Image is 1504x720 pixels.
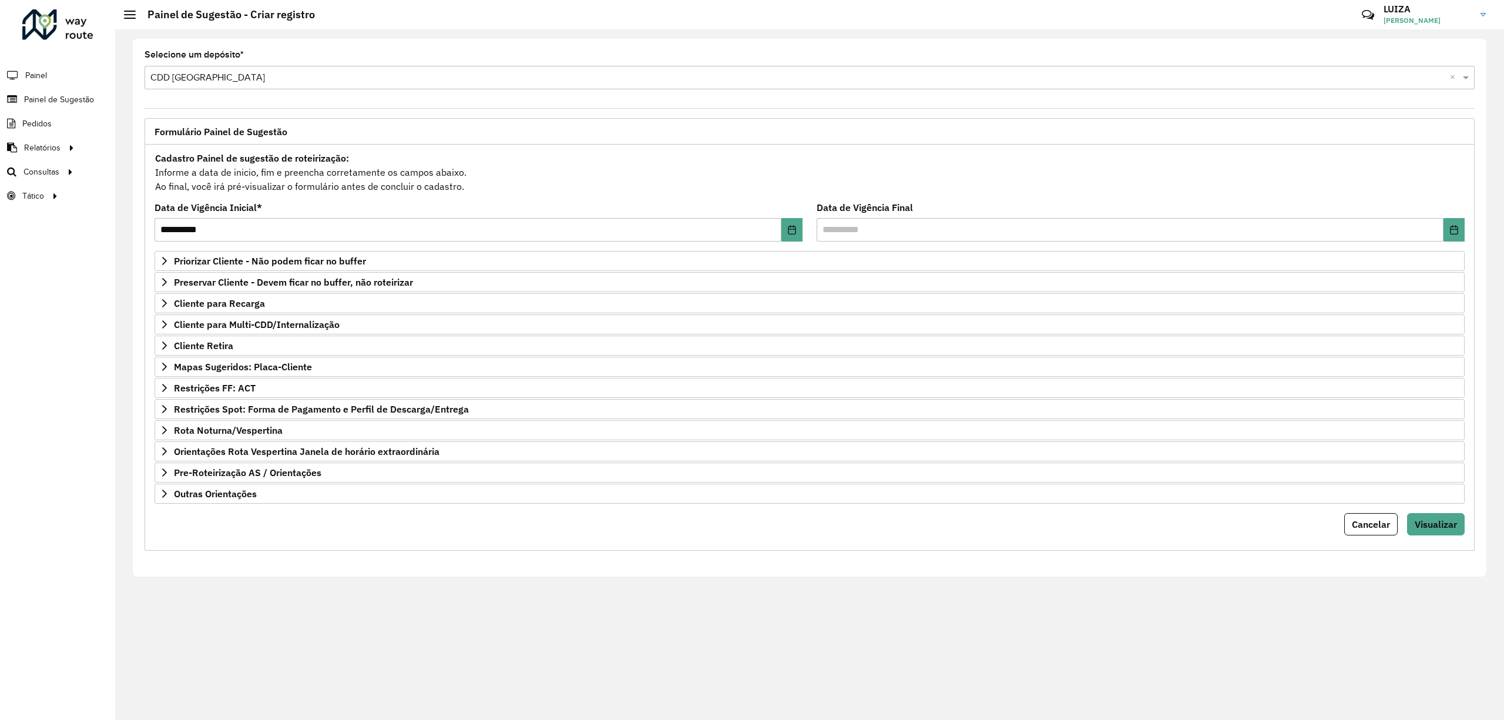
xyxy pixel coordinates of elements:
span: Cliente para Multi-CDD/Internalização [174,320,340,329]
button: Cancelar [1344,513,1398,535]
button: Choose Date [1443,218,1465,242]
a: Rota Noturna/Vespertina [155,420,1465,440]
a: Mapas Sugeridos: Placa-Cliente [155,357,1465,377]
span: Cliente Retira [174,341,233,350]
label: Data de Vigência Final [817,200,913,215]
span: Cancelar [1352,518,1390,530]
h3: LUIZA [1384,4,1472,15]
span: Rota Noturna/Vespertina [174,426,283,435]
span: Orientações Rota Vespertina Janela de horário extraordinária [174,447,439,456]
a: Orientações Rota Vespertina Janela de horário extraordinária [155,441,1465,461]
span: Tático [22,190,44,202]
a: Preservar Cliente - Devem ficar no buffer, não roteirizar [155,272,1465,292]
span: Restrições FF: ACT [174,383,256,393]
span: Clear all [1450,71,1460,85]
a: Pre-Roteirização AS / Orientações [155,463,1465,483]
span: [PERSON_NAME] [1384,15,1472,26]
a: Restrições FF: ACT [155,378,1465,398]
span: Relatórios [24,142,61,154]
a: Contato Rápido [1355,2,1381,28]
h2: Painel de Sugestão - Criar registro [136,8,315,21]
span: Outras Orientações [174,489,257,498]
label: Selecione um depósito [145,48,244,62]
span: Mapas Sugeridos: Placa-Cliente [174,362,312,371]
span: Formulário Painel de Sugestão [155,127,287,136]
a: Cliente para Recarga [155,293,1465,313]
span: Restrições Spot: Forma de Pagamento e Perfil de Descarga/Entrega [174,404,469,414]
a: Priorizar Cliente - Não podem ficar no buffer [155,251,1465,271]
a: Cliente Retira [155,336,1465,356]
button: Choose Date [781,218,803,242]
span: Cliente para Recarga [174,299,265,308]
label: Data de Vigência Inicial [155,200,262,215]
span: Preservar Cliente - Devem ficar no buffer, não roteirizar [174,277,413,287]
span: Visualizar [1415,518,1457,530]
a: Outras Orientações [155,484,1465,504]
span: Pre-Roteirização AS / Orientações [174,468,321,477]
span: Consultas [23,166,59,178]
a: Restrições Spot: Forma de Pagamento e Perfil de Descarga/Entrega [155,399,1465,419]
a: Cliente para Multi-CDD/Internalização [155,314,1465,334]
div: Informe a data de inicio, fim e preencha corretamente os campos abaixo. Ao final, você irá pré-vi... [155,150,1465,194]
span: Pedidos [22,118,52,130]
button: Visualizar [1407,513,1465,535]
strong: Cadastro Painel de sugestão de roteirização: [155,152,349,164]
span: Priorizar Cliente - Não podem ficar no buffer [174,256,366,266]
span: Painel [25,69,47,82]
span: Painel de Sugestão [24,93,94,106]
